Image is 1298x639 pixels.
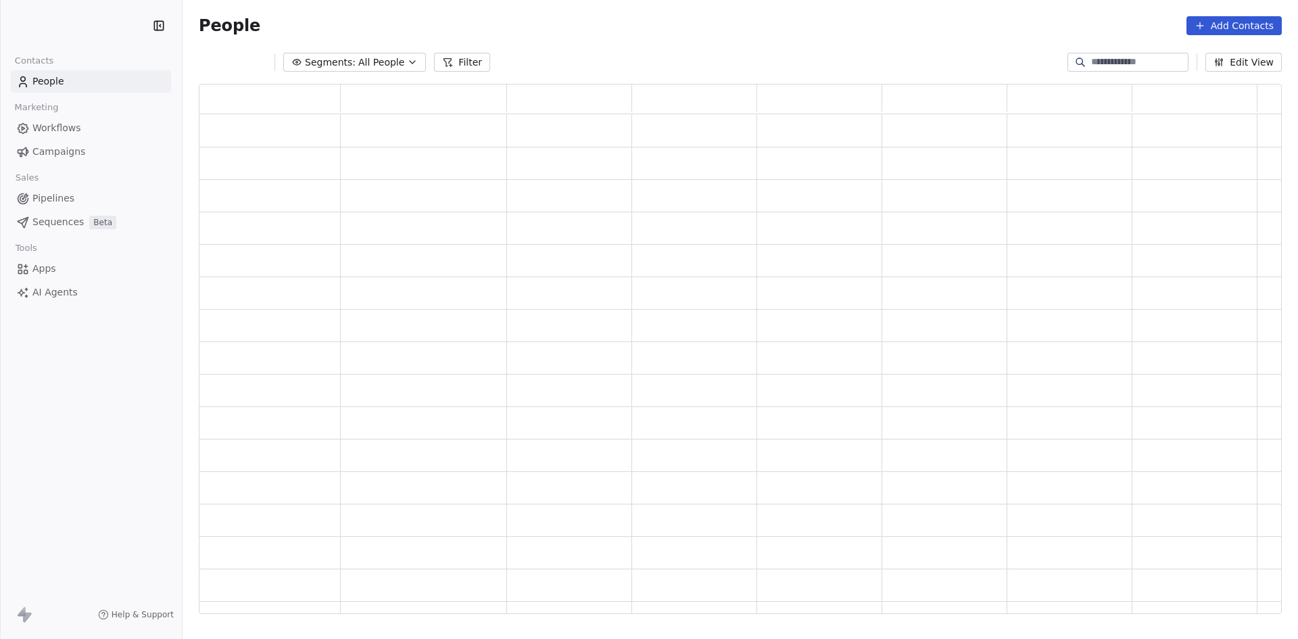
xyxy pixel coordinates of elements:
[11,70,171,93] a: People
[434,53,490,72] button: Filter
[32,262,56,276] span: Apps
[32,285,78,300] span: AI Agents
[112,609,174,620] span: Help & Support
[9,168,45,188] span: Sales
[32,191,74,206] span: Pipelines
[98,609,174,620] a: Help & Support
[305,55,356,70] span: Segments:
[1186,16,1282,35] button: Add Contacts
[358,55,404,70] span: All People
[32,215,84,229] span: Sequences
[11,211,171,233] a: SequencesBeta
[32,145,85,159] span: Campaigns
[32,74,64,89] span: People
[11,258,171,280] a: Apps
[9,238,43,258] span: Tools
[9,97,64,118] span: Marketing
[11,187,171,210] a: Pipelines
[32,121,81,135] span: Workflows
[11,117,171,139] a: Workflows
[11,281,171,304] a: AI Agents
[199,16,260,36] span: People
[11,141,171,163] a: Campaigns
[9,51,59,71] span: Contacts
[1205,53,1282,72] button: Edit View
[89,216,116,229] span: Beta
